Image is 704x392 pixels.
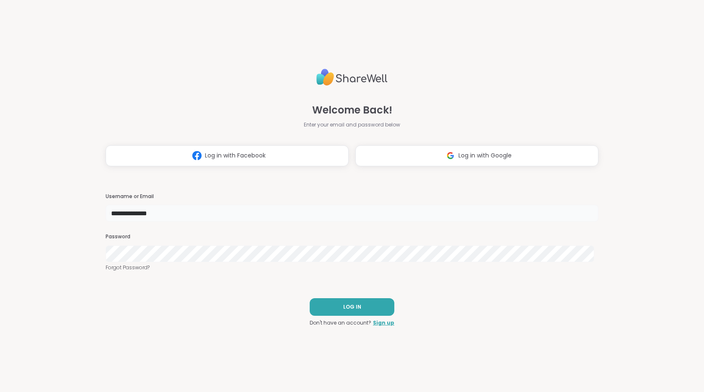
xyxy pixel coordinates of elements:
[106,145,349,166] button: Log in with Facebook
[106,233,598,240] h3: Password
[189,148,205,163] img: ShareWell Logomark
[106,193,598,200] h3: Username or Email
[316,65,388,89] img: ShareWell Logo
[343,303,361,311] span: LOG IN
[312,103,392,118] span: Welcome Back!
[443,148,458,163] img: ShareWell Logomark
[205,151,266,160] span: Log in with Facebook
[355,145,598,166] button: Log in with Google
[458,151,512,160] span: Log in with Google
[310,319,371,327] span: Don't have an account?
[304,121,400,129] span: Enter your email and password below
[373,319,394,327] a: Sign up
[106,264,598,271] a: Forgot Password?
[310,298,394,316] button: LOG IN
